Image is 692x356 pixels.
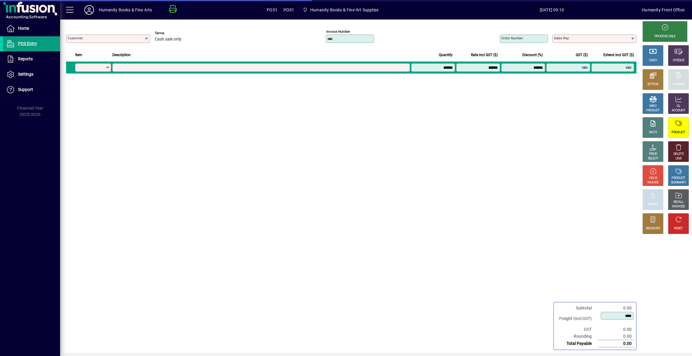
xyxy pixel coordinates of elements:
[18,87,33,92] span: Support
[326,29,350,34] mat-label: Invoice number
[672,130,685,135] div: PRODUCT
[18,41,37,46] span: POS Entry
[112,52,131,58] span: Description
[80,5,99,15] button: Profile
[648,82,659,87] div: EFTPOS
[576,52,588,58] span: GST ($)
[556,312,598,326] td: Freight (Incl GST)
[3,82,60,97] a: Support
[300,5,381,15] span: Humanity Books & Fine Art Supplies
[672,204,685,209] div: INVOICES
[648,156,658,161] div: SELECT
[646,226,660,231] div: DISCOUNT
[675,156,681,161] div: LINE
[648,202,658,207] div: PROFIT
[654,34,675,39] div: PROCESS SALE
[267,5,278,15] span: POS1
[3,21,60,36] a: Home
[18,72,33,77] span: Settings
[501,36,523,40] mat-label: Order number
[673,200,684,204] div: RECALL
[99,5,152,15] div: Humanity Books & Fine Arts
[554,36,569,40] mat-label: Sales rep
[75,52,82,58] span: Item
[649,130,657,135] div: NOTE
[649,176,657,180] div: HOLD
[522,52,543,58] span: Discount (%)
[3,67,60,82] a: Settings
[598,340,634,347] td: 0.00
[462,5,642,15] span: [DATE] 09:10
[556,326,598,333] td: GST
[677,104,681,108] div: GL
[672,108,685,113] div: ACCOUNT
[68,36,83,40] mat-label: Customer
[598,326,634,333] td: 0.00
[649,152,657,156] div: PRICE
[642,5,684,15] div: Humanity Front Office
[18,26,29,31] span: Home
[647,180,658,185] div: INVOICE
[673,58,684,63] div: CHEQUE
[598,305,634,312] td: 0.00
[155,37,181,42] span: Cash sale only
[603,52,634,58] span: Extend incl GST ($)
[3,52,60,67] a: Reports
[439,52,453,58] span: Quantity
[674,226,683,231] div: RESET
[556,333,598,340] td: Rounding
[556,305,598,312] td: Subtotal
[284,5,294,15] span: POS1
[155,31,191,35] span: Terms
[671,180,686,185] div: SUMMARY
[649,104,657,108] div: MISC
[673,82,684,87] div: CHARGE
[471,52,498,58] span: Rate incl GST ($)
[646,108,660,113] div: PRODUCT
[672,176,685,180] div: PRODUCT
[310,5,378,15] span: Humanity Books & Fine Art Supplies
[556,340,598,347] td: Total Payable
[649,58,657,63] div: CASH
[598,333,634,340] td: 0.00
[673,152,684,156] div: DELETE
[18,56,33,61] span: Reports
